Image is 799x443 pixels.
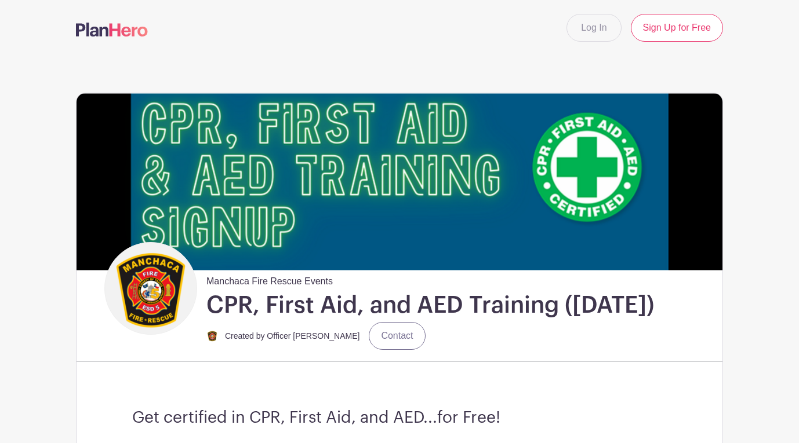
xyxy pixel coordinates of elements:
span: Manchaca Fire Rescue Events [206,270,333,288]
a: Log In [566,14,621,42]
small: Created by Officer [PERSON_NAME] [225,331,359,341]
a: Sign Up for Free [631,14,723,42]
img: logo%20for%20web.png [206,330,218,342]
h1: CPR, First Aid, and AED Training ([DATE]) [206,291,654,320]
a: Contact [369,322,425,350]
img: heading.png [77,93,722,270]
h3: Get certified in CPR, First Aid, and AED...for Free! [132,408,667,428]
img: logo%20for%20web.png [107,245,194,332]
img: logo-507f7623f17ff9eddc593b1ce0a138ce2505c220e1c5a4e2b4648c50719b7d32.svg [76,23,148,36]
